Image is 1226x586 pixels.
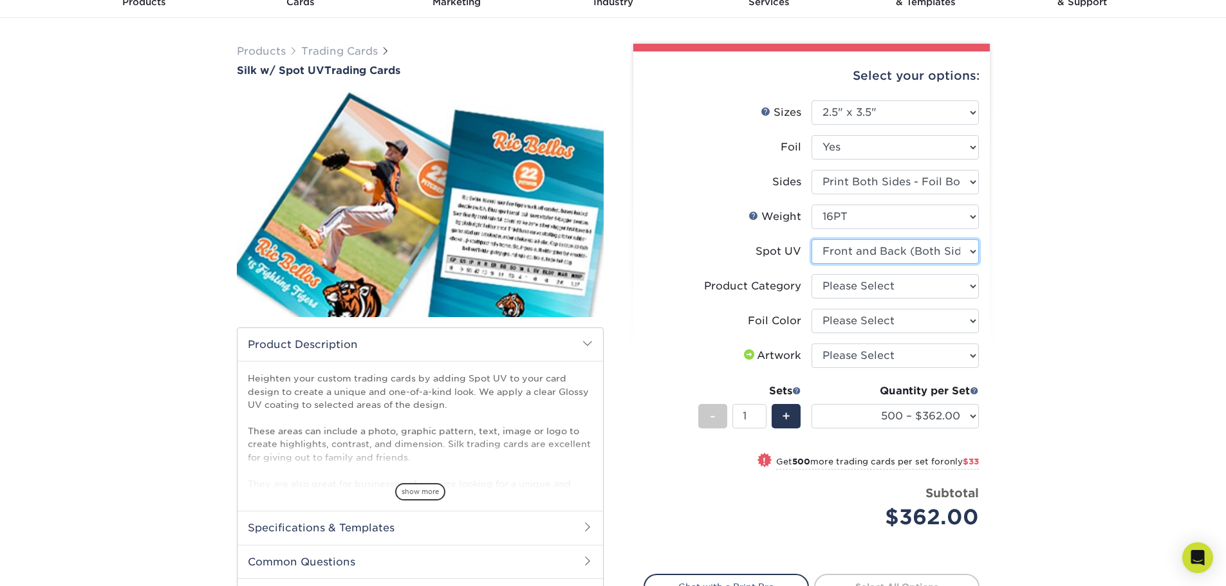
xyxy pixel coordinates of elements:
small: Get more trading cards per set for [776,457,979,470]
div: Foil Color [748,313,801,329]
div: Foil [781,140,801,155]
div: Sets [698,383,801,399]
span: + [782,407,790,426]
div: Artwork [741,348,801,363]
div: Sides [772,174,801,190]
a: Silk w/ Spot UVTrading Cards [237,64,604,77]
div: Product Category [704,279,801,294]
strong: 500 [792,457,810,466]
img: Silk w/ Spot UV 01 [237,78,604,331]
strong: Subtotal [925,486,979,500]
h2: Product Description [237,328,603,361]
a: Trading Cards [301,45,378,57]
div: Sizes [761,105,801,120]
a: Products [237,45,286,57]
span: $33 [963,457,979,466]
div: $362.00 [821,502,979,533]
p: Heighten your custom trading cards by adding Spot UV to your card design to create a unique and o... [248,372,593,569]
span: - [710,407,716,426]
h2: Common Questions [237,545,603,578]
div: Weight [748,209,801,224]
div: Quantity per Set [812,383,979,399]
span: show more [395,483,445,500]
div: Select your options: [644,51,980,100]
h2: Specifications & Templates [237,511,603,544]
iframe: Google Customer Reviews [3,547,109,581]
h1: Trading Cards [237,64,604,77]
div: Spot UV [756,244,801,259]
span: ! [763,454,766,468]
div: Open Intercom Messenger [1182,542,1213,573]
span: Silk w/ Spot UV [237,64,324,77]
span: only [944,457,979,466]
